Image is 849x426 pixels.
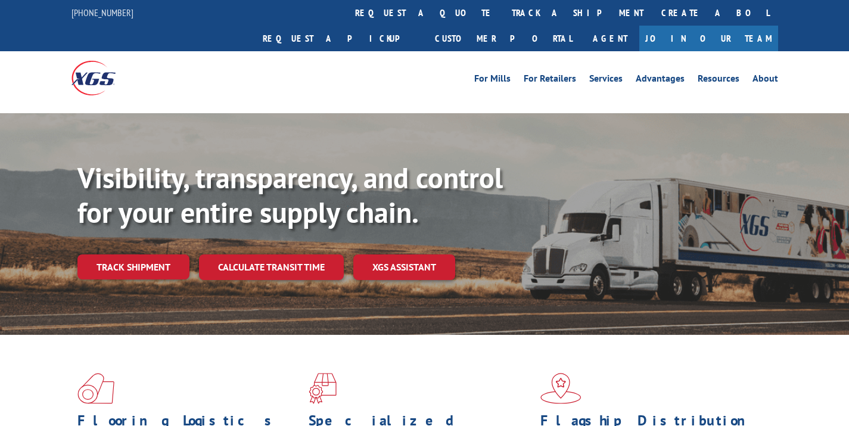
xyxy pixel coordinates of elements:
[77,373,114,404] img: xgs-icon-total-supply-chain-intelligence-red
[524,74,576,87] a: For Retailers
[474,74,511,87] a: For Mills
[426,26,581,51] a: Customer Portal
[698,74,739,87] a: Resources
[77,159,503,231] b: Visibility, transparency, and control for your entire supply chain.
[581,26,639,51] a: Agent
[71,7,133,18] a: [PHONE_NUMBER]
[199,254,344,280] a: Calculate transit time
[254,26,426,51] a: Request a pickup
[752,74,778,87] a: About
[639,26,778,51] a: Join Our Team
[540,373,581,404] img: xgs-icon-flagship-distribution-model-red
[589,74,623,87] a: Services
[309,373,337,404] img: xgs-icon-focused-on-flooring-red
[77,254,189,279] a: Track shipment
[353,254,455,280] a: XGS ASSISTANT
[636,74,685,87] a: Advantages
